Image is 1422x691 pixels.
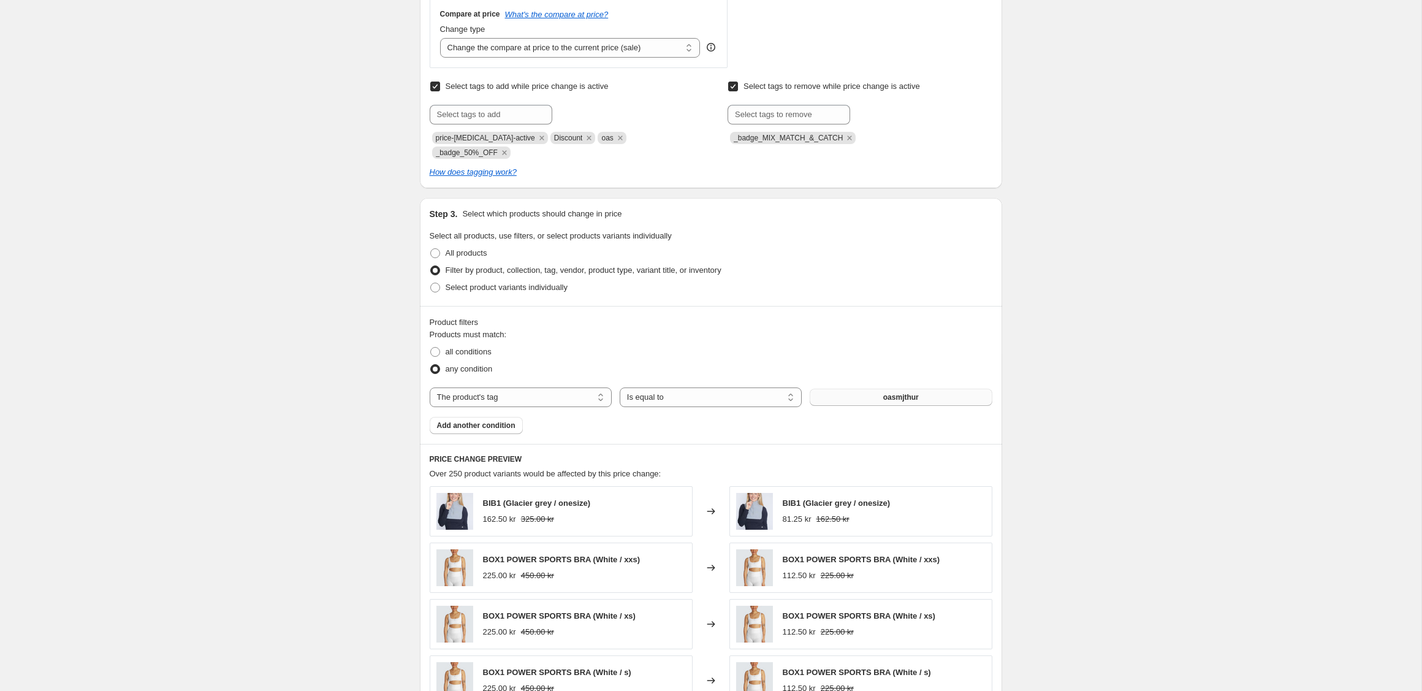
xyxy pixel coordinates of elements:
span: BOX1 POWER SPORTS BRA (White / xs) [783,611,935,620]
span: Add another condition [437,421,515,430]
button: What's the compare at price? [505,10,609,19]
p: Select which products should change in price [462,208,622,220]
span: all conditions [446,347,492,356]
span: Discount [554,134,583,142]
h3: Compare at price [440,9,500,19]
img: 21331_9__1_80x.jpg [736,549,773,586]
img: 21331_9__1_80x.jpg [436,549,473,586]
strike: 325.00 kr [521,513,554,525]
img: 20231116_PLANETNUSA3084_80x.jpg [736,493,773,530]
span: Select tags to remove while price change is active [743,82,920,91]
div: 225.00 kr [483,570,516,582]
span: Over 250 product variants would be affected by this price change: [430,469,661,478]
span: BOX1 POWER SPORTS BRA (White / xxs) [483,555,641,564]
button: Remove price-change-job-active [536,132,547,143]
div: Product filters [430,316,992,329]
span: Select all products, use filters, or select products variants individually [430,231,672,240]
img: 20231116_PLANETNUSA3084_80x.jpg [436,493,473,530]
span: BIB1 (Glacier grey / onesize) [483,498,591,508]
img: 21331_9__1_80x.jpg [736,606,773,643]
div: 162.50 kr [483,513,516,525]
button: oasmjthur [810,389,992,406]
span: price-change-job-active [436,134,535,142]
span: BOX1 POWER SPORTS BRA (White / s) [783,668,931,677]
span: oasmjthur [883,392,919,402]
button: Remove _badge_50%_OFF [499,147,510,158]
span: any condition [446,364,493,373]
input: Select tags to add [430,105,552,124]
span: Select tags to add while price change is active [446,82,609,91]
div: 112.50 kr [783,626,816,638]
button: Remove oas [615,132,626,143]
span: _badge_MIX_MATCH_&_CATCH [734,134,843,142]
h2: Step 3. [430,208,458,220]
strike: 225.00 kr [821,570,854,582]
div: 112.50 kr [783,570,816,582]
strike: 162.50 kr [816,513,849,525]
span: Select product variants individually [446,283,568,292]
div: 81.25 kr [783,513,812,525]
span: BOX1 POWER SPORTS BRA (White / s) [483,668,631,677]
input: Select tags to remove [728,105,850,124]
span: BOX1 POWER SPORTS BRA (White / xxs) [783,555,940,564]
span: _badge_50%_OFF [436,148,498,157]
button: Remove _badge_MIX_MATCH_&_CATCH [844,132,855,143]
div: help [705,41,717,53]
span: oas [601,134,613,142]
strike: 225.00 kr [821,626,854,638]
span: BIB1 (Glacier grey / onesize) [783,498,891,508]
h6: PRICE CHANGE PREVIEW [430,454,992,464]
div: 225.00 kr [483,626,516,638]
button: Remove Discount [584,132,595,143]
a: How does tagging work? [430,167,517,177]
button: Add another condition [430,417,523,434]
span: All products [446,248,487,258]
span: Filter by product, collection, tag, vendor, product type, variant title, or inventory [446,265,721,275]
strike: 450.00 kr [521,570,554,582]
span: BOX1 POWER SPORTS BRA (White / xs) [483,611,636,620]
strike: 450.00 kr [521,626,554,638]
span: Products must match: [430,330,507,339]
span: Change type [440,25,485,34]
img: 21331_9__1_80x.jpg [436,606,473,643]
